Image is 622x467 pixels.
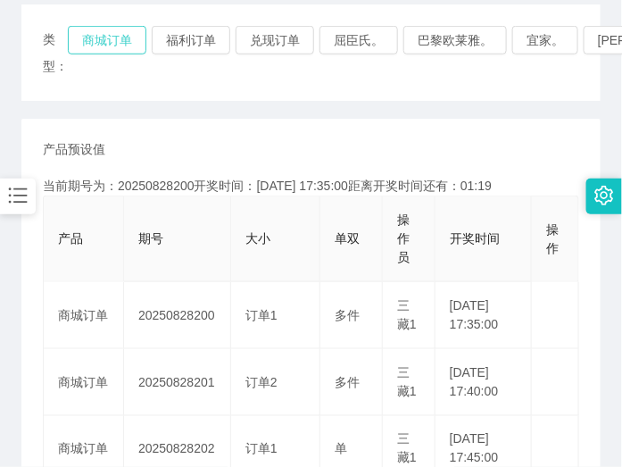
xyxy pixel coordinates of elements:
[236,26,314,54] button: 兑现订单
[403,26,507,54] button: 巴黎欧莱雅。
[68,26,146,54] button: 商城订单
[383,349,435,416] td: 三藏1
[450,231,500,246] span: 开奖时间
[435,282,532,349] td: [DATE] 17:35:00
[245,231,270,246] span: 大小
[512,26,578,54] button: 宜家。
[335,231,360,246] span: 单双
[58,231,83,246] span: 产品
[44,282,124,349] td: 商城订单
[138,231,163,246] span: 期号
[594,186,614,205] i: 图标： 设置
[245,375,278,389] span: 订单2
[335,308,360,322] span: 多件
[245,442,278,456] span: 订单1
[43,140,105,159] span: 产品预设值
[335,375,360,389] span: 多件
[435,349,532,416] td: [DATE] 17:40:00
[124,349,231,416] td: 20250828201
[44,349,124,416] td: 商城订单
[6,184,29,207] i: 图标： 条形图
[397,213,410,264] span: 操作员
[319,26,398,54] button: 屈臣氏。
[124,282,231,349] td: 20250828200
[43,177,579,196] div: 当前期号为：20250828200开奖时间：[DATE] 17:35:00距离开奖时间还有：01:19
[335,442,347,456] span: 单
[43,26,68,79] span: 类型：
[546,222,559,255] span: 操作
[245,308,278,322] span: 订单1
[152,26,230,54] button: 福利订单
[383,282,435,349] td: 三藏1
